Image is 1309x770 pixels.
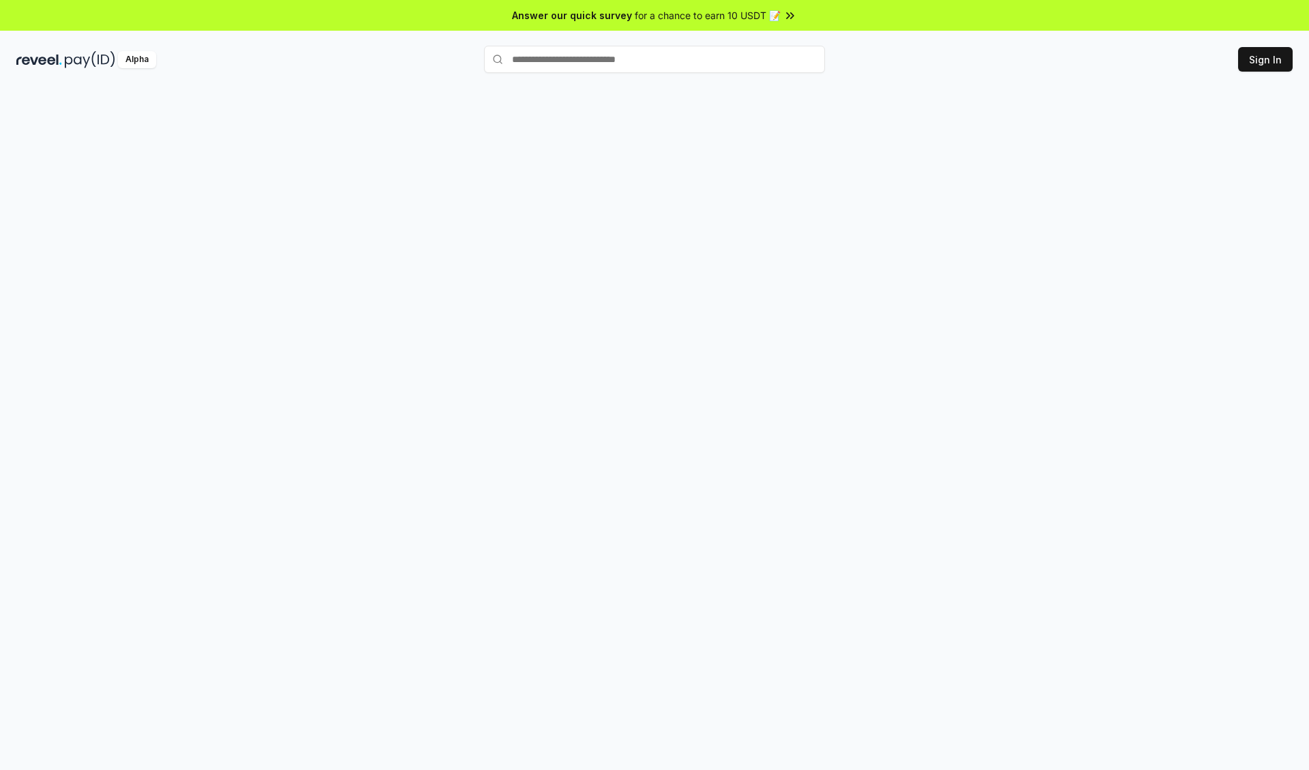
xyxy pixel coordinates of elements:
button: Sign In [1238,47,1293,72]
span: for a chance to earn 10 USDT 📝 [635,8,781,23]
img: reveel_dark [16,51,62,68]
span: Answer our quick survey [512,8,632,23]
img: pay_id [65,51,115,68]
div: Alpha [118,51,156,68]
